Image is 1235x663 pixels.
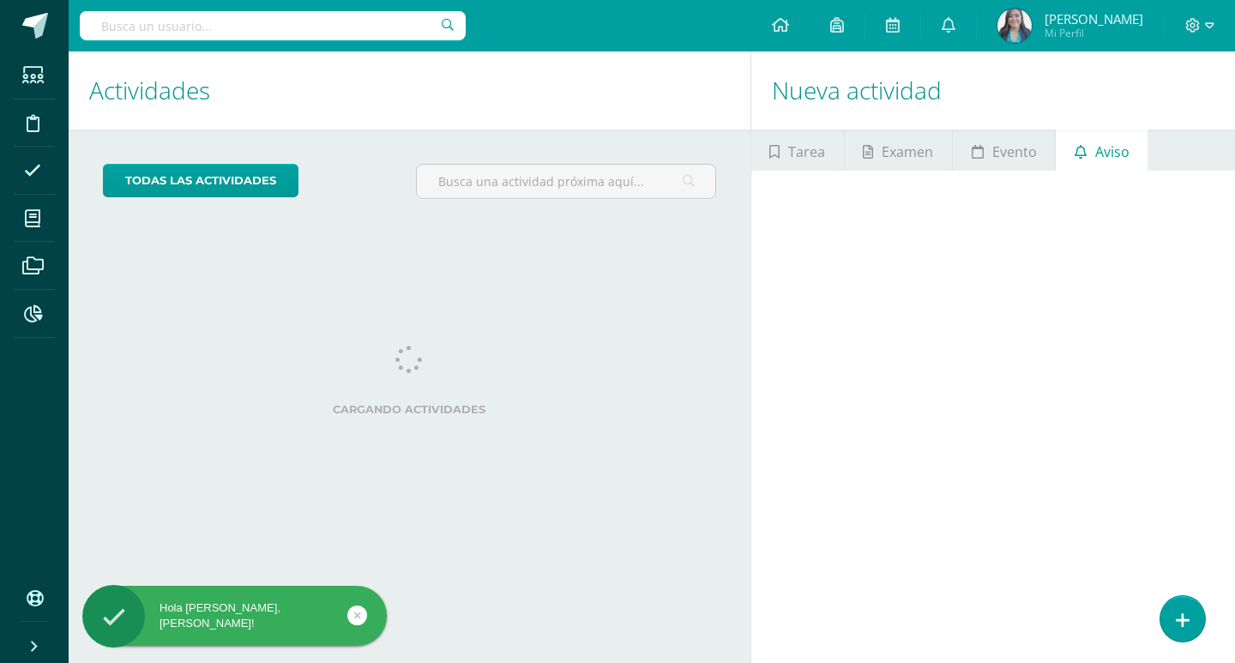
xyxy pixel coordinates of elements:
span: Tarea [788,131,825,172]
span: [PERSON_NAME] [1045,10,1143,27]
a: Evento [953,130,1055,171]
a: todas las Actividades [103,164,298,197]
h1: Nueva actividad [772,51,1214,130]
div: Hola [PERSON_NAME], [PERSON_NAME]! [82,600,387,631]
a: Aviso [1056,130,1148,171]
img: a779625457fd9673aeaf94eab081dbf1.png [997,9,1032,43]
input: Busca una actividad próxima aquí... [417,165,714,198]
span: Aviso [1095,131,1130,172]
span: Examen [882,131,933,172]
span: Mi Perfil [1045,26,1143,40]
span: Evento [992,131,1037,172]
input: Busca un usuario... [80,11,466,40]
a: Tarea [751,130,844,171]
a: Examen [845,130,952,171]
label: Cargando actividades [103,403,716,416]
h1: Actividades [89,51,730,130]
